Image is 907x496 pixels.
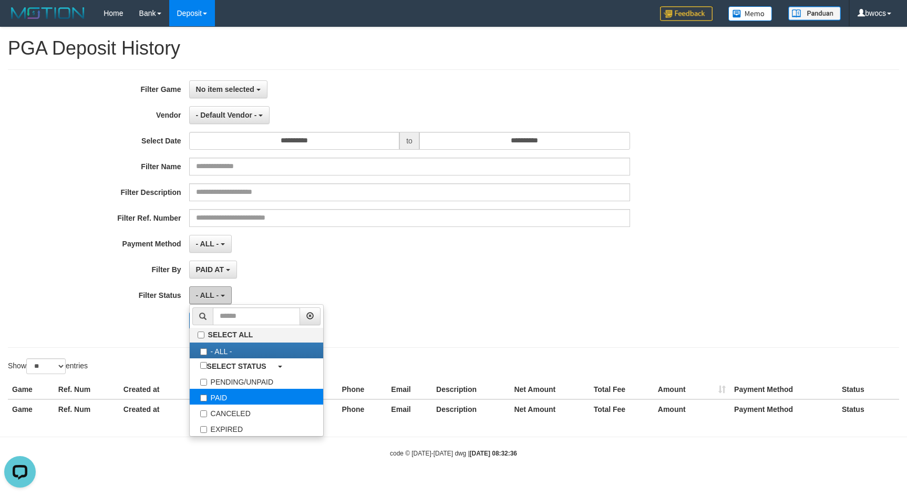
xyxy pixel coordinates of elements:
[190,328,323,342] label: SELECT ALL
[26,358,66,374] select: Showentries
[190,373,323,389] label: PENDING/UNPAID
[207,362,266,370] b: SELECT STATUS
[198,332,204,338] input: SELECT ALL
[200,426,207,433] input: EXPIRED
[119,399,209,419] th: Created at
[200,410,207,417] input: CANCELED
[189,286,232,304] button: - ALL -
[8,399,54,419] th: Game
[838,380,899,399] th: Status
[730,380,838,399] th: Payment Method
[189,261,237,278] button: PAID AT
[390,450,517,457] small: code © [DATE]-[DATE] dwg |
[4,4,36,36] button: Open LiveChat chat widget
[432,399,510,419] th: Description
[200,395,207,401] input: PAID
[196,240,219,248] span: - ALL -
[654,399,730,419] th: Amount
[189,106,270,124] button: - Default Vendor -
[838,399,899,419] th: Status
[196,111,257,119] span: - Default Vendor -
[728,6,772,21] img: Button%20Memo.svg
[119,380,209,399] th: Created at
[196,265,224,274] span: PAID AT
[196,85,254,94] span: No item selected
[432,380,510,399] th: Description
[338,399,387,419] th: Phone
[54,380,119,399] th: Ref. Num
[788,6,841,20] img: panduan.png
[189,80,267,98] button: No item selected
[196,291,219,299] span: - ALL -
[590,380,654,399] th: Total Fee
[470,450,517,457] strong: [DATE] 08:32:36
[8,358,88,374] label: Show entries
[200,348,207,355] input: - ALL -
[8,38,899,59] h1: PGA Deposit History
[387,380,432,399] th: Email
[654,380,730,399] th: Amount
[190,343,323,358] label: - ALL -
[190,389,323,405] label: PAID
[190,420,323,436] label: EXPIRED
[190,405,323,420] label: CANCELED
[387,399,432,419] th: Email
[190,358,323,373] a: SELECT STATUS
[200,362,207,369] input: SELECT STATUS
[54,399,119,419] th: Ref. Num
[8,380,54,399] th: Game
[189,235,232,253] button: - ALL -
[8,5,88,21] img: MOTION_logo.png
[510,380,589,399] th: Net Amount
[510,399,589,419] th: Net Amount
[730,399,838,419] th: Payment Method
[200,379,207,386] input: PENDING/UNPAID
[660,6,713,21] img: Feedback.jpg
[338,380,387,399] th: Phone
[399,132,419,150] span: to
[590,399,654,419] th: Total Fee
